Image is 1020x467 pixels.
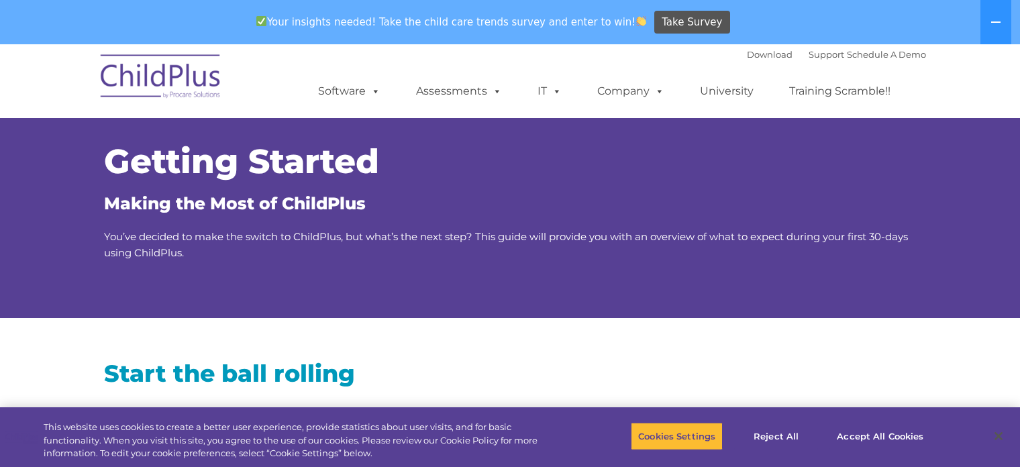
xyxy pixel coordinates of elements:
[734,422,818,450] button: Reject All
[747,49,926,60] font: |
[104,193,366,213] span: Making the Most of ChildPlus
[747,49,793,60] a: Download
[524,78,575,105] a: IT
[403,78,515,105] a: Assessments
[809,49,844,60] a: Support
[94,45,228,112] img: ChildPlus by Procare Solutions
[44,421,561,460] div: This website uses cookies to create a better user experience, provide statistics about user visit...
[104,230,908,259] span: You’ve decided to make the switch to ChildPlus, but what’s the next step? This guide will provide...
[584,78,678,105] a: Company
[104,141,379,182] span: Getting Started
[104,358,500,388] h2: Start the ball rolling
[250,9,652,35] span: Your insights needed! Take the child care trends survey and enter to win!
[631,422,723,450] button: Cookies Settings
[636,16,646,26] img: 👏
[776,78,904,105] a: Training Scramble!!
[662,11,722,34] span: Take Survey
[104,405,500,437] p: As soon as you make the choice to switch to ChildPlus, you’ll need to start several processes to ...
[305,78,394,105] a: Software
[984,421,1013,451] button: Close
[829,422,931,450] button: Accept All Cookies
[686,78,767,105] a: University
[654,11,730,34] a: Take Survey
[847,49,926,60] a: Schedule A Demo
[256,16,266,26] img: ✅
